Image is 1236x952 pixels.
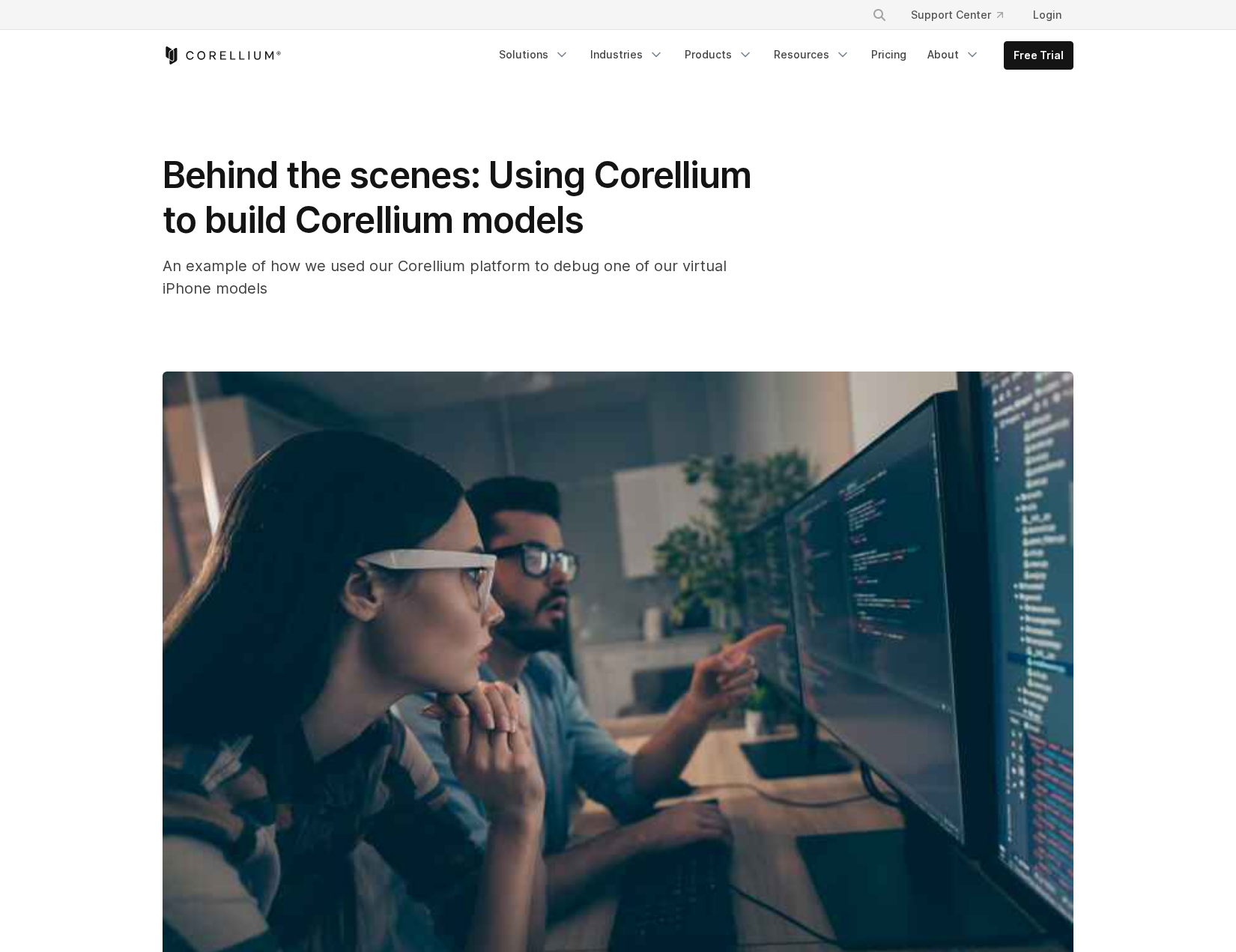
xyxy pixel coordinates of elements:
[163,257,727,297] span: An example of how we used our Corellium platform to debug one of our virtual iPhone models
[490,41,1073,70] div: Navigation Menu
[854,1,1073,28] div: Navigation Menu
[163,153,751,242] span: Behind the scenes: Using Corellium to build Corellium models
[581,41,673,68] a: Industries
[163,46,282,64] a: Corellium Home
[862,41,915,68] a: Pricing
[765,41,859,68] a: Resources
[899,1,1015,28] a: Support Center
[866,1,893,28] button: Search
[1021,1,1073,28] a: Login
[1005,42,1073,69] a: Free Trial
[490,41,578,68] a: Solutions
[676,41,762,68] a: Products
[918,41,989,68] a: About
